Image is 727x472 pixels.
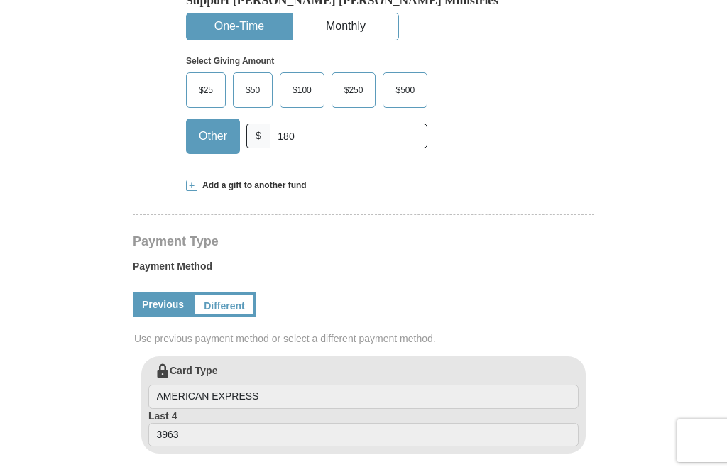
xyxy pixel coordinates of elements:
[133,259,594,280] label: Payment Method
[293,13,398,40] button: Monthly
[134,331,596,346] span: Use previous payment method or select a different payment method.
[148,423,579,447] input: Last 4
[148,409,579,447] label: Last 4
[239,79,267,101] span: $50
[133,292,193,317] a: Previous
[337,79,371,101] span: $250
[187,13,292,40] button: One-Time
[388,79,422,101] span: $500
[186,56,274,66] strong: Select Giving Amount
[148,363,579,409] label: Card Type
[192,79,220,101] span: $25
[133,236,594,247] h4: Payment Type
[193,292,256,317] a: Different
[246,124,270,148] span: $
[197,180,307,192] span: Add a gift to another fund
[192,126,234,147] span: Other
[148,385,579,409] input: Card Type
[270,124,427,148] input: Other Amount
[285,79,319,101] span: $100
